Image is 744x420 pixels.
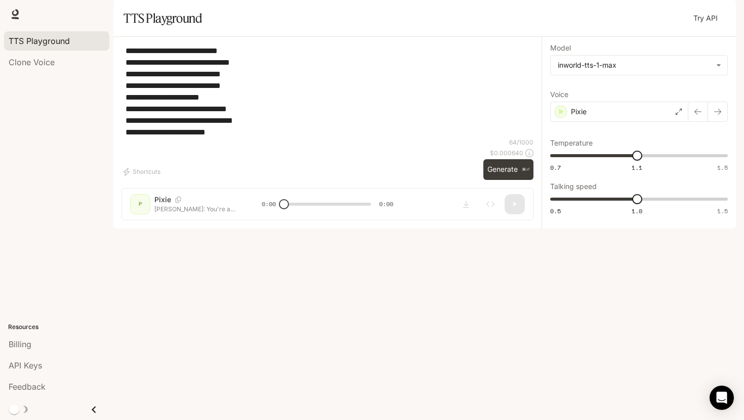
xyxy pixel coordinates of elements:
h1: TTS Playground [123,8,202,28]
span: 1.5 [717,163,728,172]
p: Temperature [550,139,593,147]
p: ⌘⏎ [522,167,529,173]
span: 0.5 [550,207,561,215]
span: 0.7 [550,163,561,172]
div: Open Intercom Messenger [710,386,734,410]
button: Shortcuts [121,164,164,180]
div: inworld-tts-1-max [558,60,711,70]
p: Voice [550,91,568,98]
button: Generate⌘⏎ [483,159,533,180]
a: Try API [689,8,722,28]
span: 1.0 [632,207,642,215]
div: inworld-tts-1-max [551,56,727,75]
p: Model [550,44,571,52]
p: Pixie [571,107,587,117]
span: 1.5 [717,207,728,215]
p: Talking speed [550,183,597,190]
span: 1.1 [632,163,642,172]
